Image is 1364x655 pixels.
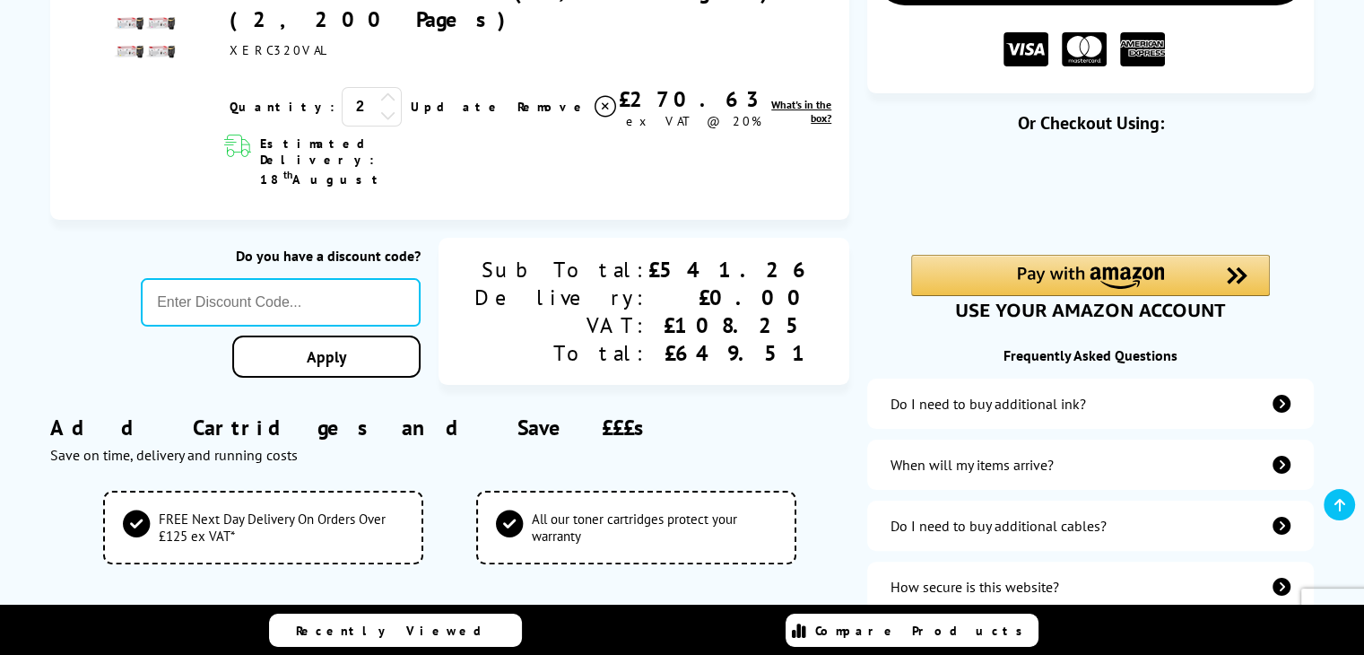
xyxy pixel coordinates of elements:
a: Update [411,99,503,115]
div: Delivery: [474,284,648,311]
img: VISA [1003,32,1048,67]
span: Recently Viewed [296,623,500,639]
a: Compare Products [786,614,1038,647]
div: £649.51 [648,339,813,367]
input: Enter Discount Code... [141,278,421,327]
span: FREE Next Day Delivery On Orders Over £125 ex VAT* [159,511,404,545]
a: additional-ink [867,379,1314,429]
span: Estimated Delivery: 18 August [260,135,470,188]
a: additional-cables [867,501,1314,551]
a: items-arrive [867,440,1314,490]
span: What's in the box? [771,98,831,125]
div: £541.26 [648,256,813,284]
img: Xerox Standard Capacity Toner Value Pack CMY (1,800 Pages) K (2,200 Pages) [113,6,176,69]
span: ex VAT @ 20% [625,113,760,129]
span: Quantity: [230,99,334,115]
iframe: PayPal [911,163,1270,224]
sup: th [283,168,292,181]
div: Total: [474,339,648,367]
div: When will my items arrive? [891,456,1054,474]
div: Do I need to buy additional ink? [891,395,1086,413]
div: £0.00 [648,284,813,311]
a: lnk_inthebox [768,98,831,125]
div: £270.63 [619,85,768,113]
a: Recently Viewed [269,614,522,647]
div: Or Checkout Using: [867,111,1314,135]
img: American Express [1120,32,1165,67]
div: Do you have a discount code? [141,247,421,265]
div: Amazon Pay - Use your Amazon account [911,255,1270,318]
span: Remove [517,99,588,115]
a: Apply [232,336,421,378]
div: £108.25 [648,311,813,339]
div: Do I need to buy additional cables? [891,517,1107,535]
img: MASTER CARD [1062,32,1107,67]
a: Delete item from your basket [517,93,619,120]
span: Compare Products [815,623,1032,639]
div: Save on time, delivery and running costs [50,446,850,464]
div: Frequently Asked Questions [867,346,1314,364]
div: Sub Total: [474,256,648,284]
div: VAT: [474,311,648,339]
span: XERC320VAL [230,42,328,58]
a: secure-website [867,562,1314,612]
div: How secure is this website? [891,578,1059,596]
div: Add Cartridges and Save £££s [50,387,850,491]
span: All our toner cartridges protect your warranty [532,511,777,545]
